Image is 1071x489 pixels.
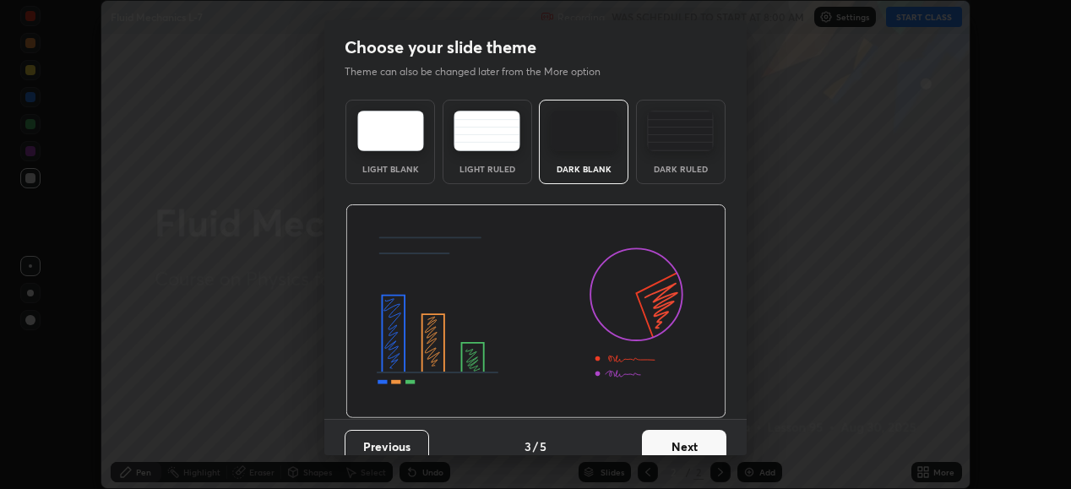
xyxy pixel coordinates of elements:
[345,64,618,79] p: Theme can also be changed later from the More option
[647,165,715,173] div: Dark Ruled
[525,437,531,455] h4: 3
[345,430,429,464] button: Previous
[454,165,521,173] div: Light Ruled
[647,111,714,151] img: darkRuledTheme.de295e13.svg
[540,437,546,455] h4: 5
[642,430,726,464] button: Next
[356,165,424,173] div: Light Blank
[345,204,726,419] img: darkThemeBanner.d06ce4a2.svg
[533,437,538,455] h4: /
[551,111,617,151] img: darkTheme.f0cc69e5.svg
[454,111,520,151] img: lightRuledTheme.5fabf969.svg
[357,111,424,151] img: lightTheme.e5ed3b09.svg
[345,36,536,58] h2: Choose your slide theme
[550,165,617,173] div: Dark Blank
